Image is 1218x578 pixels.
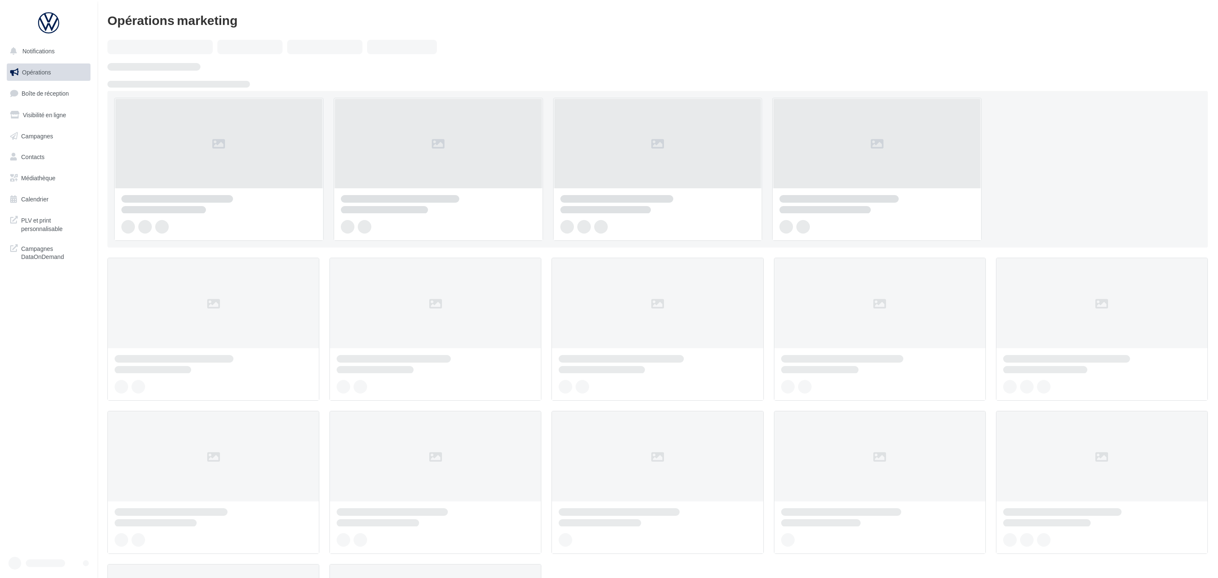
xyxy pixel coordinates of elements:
[22,47,55,55] span: Notifications
[22,90,69,97] span: Boîte de réception
[5,239,92,264] a: Campagnes DataOnDemand
[5,106,92,124] a: Visibilité en ligne
[21,243,87,261] span: Campagnes DataOnDemand
[107,14,1208,26] div: Opérations marketing
[21,195,49,203] span: Calendrier
[5,169,92,187] a: Médiathèque
[5,63,92,81] a: Opérations
[5,127,92,145] a: Campagnes
[5,190,92,208] a: Calendrier
[5,211,92,236] a: PLV et print personnalisable
[5,84,92,102] a: Boîte de réception
[21,215,87,233] span: PLV et print personnalisable
[5,148,92,166] a: Contacts
[23,111,66,118] span: Visibilité en ligne
[21,132,53,139] span: Campagnes
[21,153,44,160] span: Contacts
[21,174,55,182] span: Médiathèque
[22,69,51,76] span: Opérations
[5,42,89,60] button: Notifications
